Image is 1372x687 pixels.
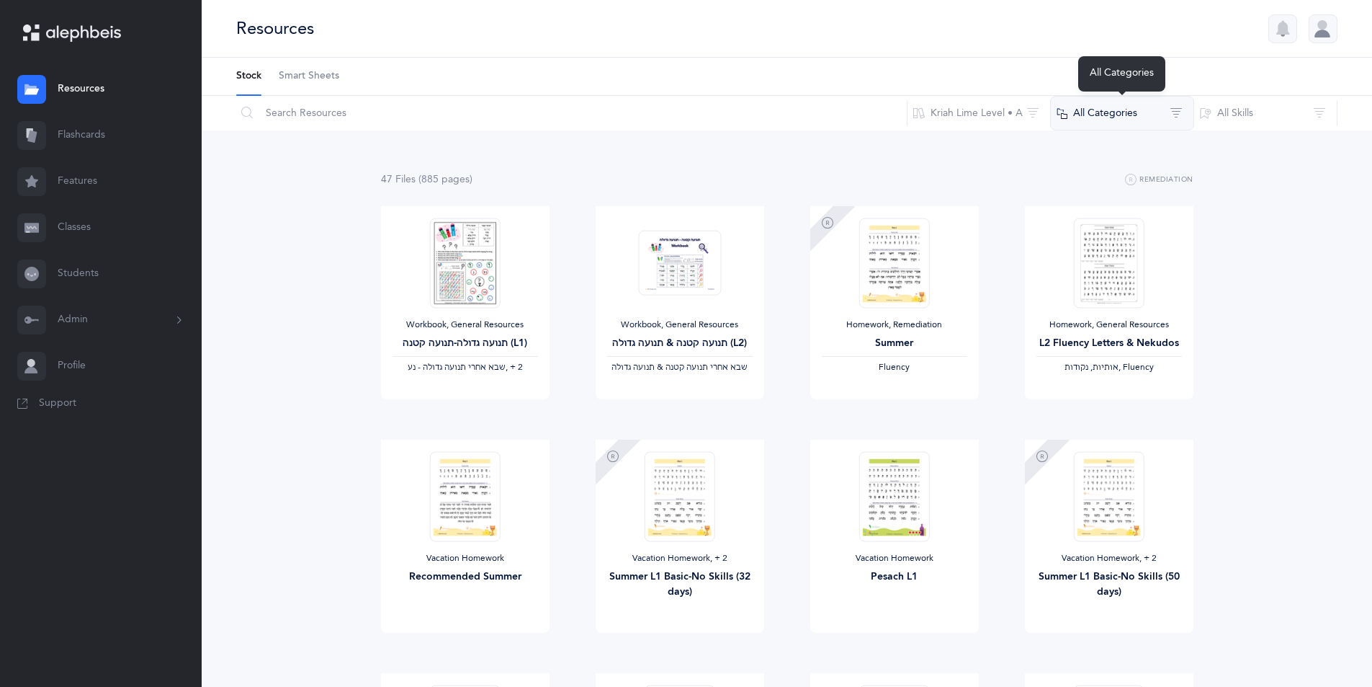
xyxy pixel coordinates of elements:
[822,319,967,331] div: Homework, Remediation
[1193,96,1337,130] button: All Skills
[393,362,538,373] div: ‪, + 2‬
[858,218,929,308] img: Recommended_Summer_Remedial_EN_thumbnail_1717642628.png
[429,451,500,541] img: Recommended_Summer_HW_EN_thumbnail_1717565563.png
[1036,553,1182,564] div: Vacation Homework‪, + 2‬
[429,218,500,308] img: Alephbeis__%D7%AA%D7%A0%D7%95%D7%A2%D7%94_%D7%92%D7%93%D7%95%D7%9C%D7%94-%D7%A7%D7%98%D7%A0%D7%94...
[607,319,753,331] div: Workbook, General Resources
[1036,336,1182,351] div: L2 Fluency Letters & Nekudos
[411,174,416,185] span: s
[1078,56,1165,92] div: All Categories
[822,569,967,585] div: Pesach L1
[907,96,1051,130] button: Kriah Lime Level • A
[393,553,538,564] div: Vacation Homework
[858,451,929,541] img: Pesach_L1_L-A_EN_thumbnail_1743020358.png
[1036,569,1182,600] div: Summer L1 Basic-No Skills (50 days)
[1050,96,1194,130] button: All Categories
[607,336,753,351] div: תנועה קטנה & תנועה גדולה (L2)
[236,17,314,40] div: Resources
[418,174,472,185] span: (885 page )
[638,230,721,296] img: Tenuah_Gedolah.Ketana-Workbook-SB_thumbnail_1685245466.png
[393,569,538,585] div: Recommended Summer
[1125,172,1193,189] button: Remediation
[822,553,967,564] div: Vacation Homework
[607,569,753,600] div: Summer L1 Basic-No Skills (32 days)
[1073,451,1144,541] img: Summer_L1ERashiFluency-no_skills_50_days_thumbnail_1716332416.png
[381,174,416,185] span: 47 File
[1300,615,1355,670] iframe: Drift Widget Chat Controller
[644,451,714,541] img: Summer_L1ERashiFluency-no_skills_32_days_thumbnail_1716333017.png
[611,362,748,372] span: ‫שבא אחרי תנועה קטנה & תנועה גדולה‬
[279,69,339,84] span: Smart Sheets
[236,96,907,130] input: Search Resources
[1036,362,1182,373] div: , Fluency
[393,336,538,351] div: תנועה גדולה-תנועה קטנה (L1)
[408,362,506,372] span: ‫שבא אחרי תנועה גדולה - נע‬
[465,174,470,185] span: s
[1073,218,1144,308] img: FluencyProgram-SpeedReading-L2_thumbnail_1736302935.png
[822,362,967,373] div: Fluency
[393,319,538,331] div: Workbook, General Resources
[39,396,76,411] span: Support
[1064,362,1118,372] span: ‫אותיות, נקודות‬
[607,553,753,564] div: Vacation Homework‪, + 2‬
[822,336,967,351] div: Summer
[1036,319,1182,331] div: Homework, General Resources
